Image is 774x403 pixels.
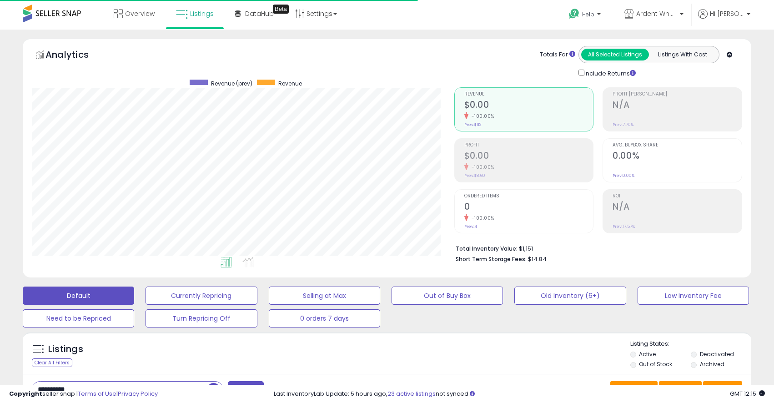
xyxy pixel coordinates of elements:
[572,68,647,78] div: Include Returns
[9,390,158,398] div: seller snap | |
[269,309,380,327] button: 0 orders 7 days
[464,194,593,199] span: Ordered Items
[468,215,494,222] small: -100.00%
[610,381,658,397] button: Save View
[228,381,263,397] button: Filters
[698,9,750,30] a: Hi [PERSON_NAME]
[648,49,716,60] button: Listings With Cost
[613,143,742,148] span: Avg. Buybox Share
[468,164,494,171] small: -100.00%
[32,358,72,367] div: Clear All Filters
[45,48,106,63] h5: Analytics
[568,8,580,20] i: Get Help
[540,50,575,59] div: Totals For
[464,143,593,148] span: Profit
[468,113,494,120] small: -100.00%
[9,389,42,398] strong: Copyright
[273,5,289,14] div: Tooltip anchor
[613,173,634,178] small: Prev: 0.00%
[710,9,744,18] span: Hi [PERSON_NAME]
[630,340,751,348] p: Listing States:
[514,287,626,305] button: Old Inventory (6+)
[665,384,694,393] span: Columns
[638,287,749,305] button: Low Inventory Fee
[464,100,593,112] h2: $0.00
[456,245,518,252] b: Total Inventory Value:
[636,9,677,18] span: Ardent Wholesale
[23,309,134,327] button: Need to be Repriced
[464,173,485,178] small: Prev: $8.60
[464,151,593,163] h2: $0.00
[456,242,735,253] li: $1,151
[659,381,702,397] button: Columns
[464,122,482,127] small: Prev: $112
[562,1,610,30] a: Help
[274,390,765,398] div: Last InventoryLab Update: 5 hours ago, not synced.
[730,389,765,398] span: 2025-10-13 12:15 GMT
[392,287,503,305] button: Out of Buy Box
[613,100,742,112] h2: N/A
[613,122,633,127] small: Prev: 7.70%
[456,255,527,263] b: Short Term Storage Fees:
[613,201,742,214] h2: N/A
[146,309,257,327] button: Turn Repricing Off
[639,360,672,368] label: Out of Stock
[703,381,742,397] button: Actions
[48,343,83,356] h5: Listings
[700,360,724,368] label: Archived
[700,350,734,358] label: Deactivated
[245,9,274,18] span: DataHub
[23,287,134,305] button: Default
[146,287,257,305] button: Currently Repricing
[639,350,656,358] label: Active
[613,92,742,97] span: Profit [PERSON_NAME]
[387,389,436,398] a: 23 active listings
[581,49,649,60] button: All Selected Listings
[190,9,214,18] span: Listings
[125,9,155,18] span: Overview
[464,224,477,229] small: Prev: 4
[613,194,742,199] span: ROI
[269,287,380,305] button: Selling at Max
[582,10,594,18] span: Help
[613,224,635,229] small: Prev: 17.57%
[528,255,547,263] span: $14.84
[211,80,252,87] span: Revenue (prev)
[464,92,593,97] span: Revenue
[278,80,302,87] span: Revenue
[613,151,742,163] h2: 0.00%
[464,201,593,214] h2: 0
